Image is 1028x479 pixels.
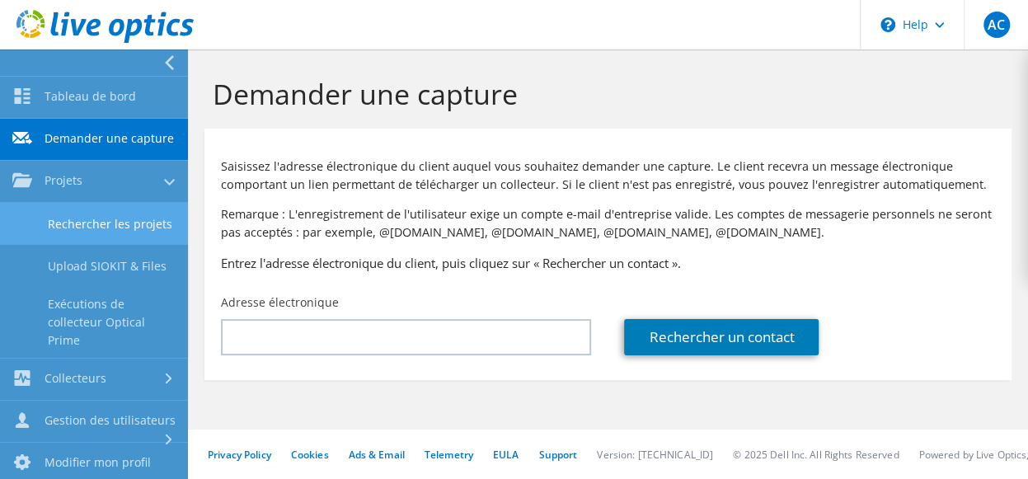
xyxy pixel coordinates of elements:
[221,205,995,242] p: Remarque : L'enregistrement de l'utilisateur exige un compte e-mail d'entreprise valide. Les comp...
[597,448,713,462] li: Version: [TECHNICAL_ID]
[291,448,329,462] a: Cookies
[538,448,577,462] a: Support
[208,448,271,462] a: Privacy Policy
[213,77,995,111] h1: Demander une capture
[349,448,405,462] a: Ads & Email
[733,448,899,462] li: © 2025 Dell Inc. All Rights Reserved
[493,448,519,462] a: EULA
[880,17,895,32] svg: \n
[221,254,995,272] h3: Entrez l'adresse électronique du client, puis cliquez sur « Rechercher un contact ».
[221,157,995,194] p: Saisissez l'adresse électronique du client auquel vous souhaitez demander une capture. Le client ...
[624,319,819,355] a: Rechercher un contact
[425,448,473,462] a: Telemetry
[221,294,339,311] label: Adresse électronique
[983,12,1010,38] span: AC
